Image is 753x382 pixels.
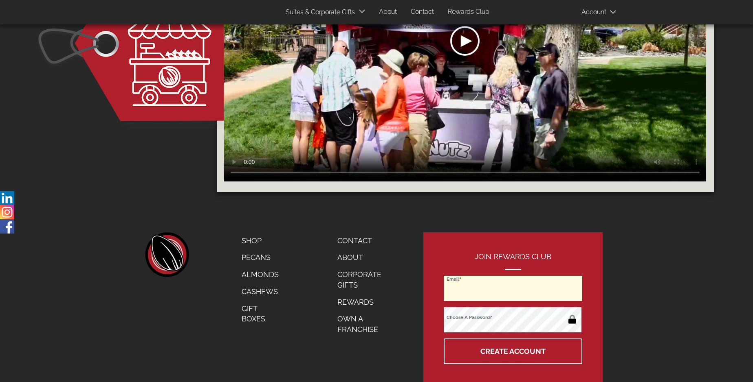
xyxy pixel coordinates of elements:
[331,294,397,311] a: Rewards
[331,232,397,249] a: Contact
[236,283,285,300] a: Cashews
[236,266,285,283] a: Almonds
[236,232,285,249] a: Shop
[442,4,495,20] a: Rewards Club
[236,300,285,327] a: Gift Boxes
[444,253,582,270] h2: Join Rewards Club
[405,4,440,20] a: Contact
[280,4,357,20] a: Suites & Corporate Gifts
[331,249,397,266] a: About
[373,4,403,20] a: About
[444,338,582,364] button: Create Account
[144,232,189,277] a: home
[444,276,582,301] input: Email
[331,266,397,293] a: Corporate Gifts
[331,310,397,338] a: Own a Franchise
[236,249,285,266] a: Pecans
